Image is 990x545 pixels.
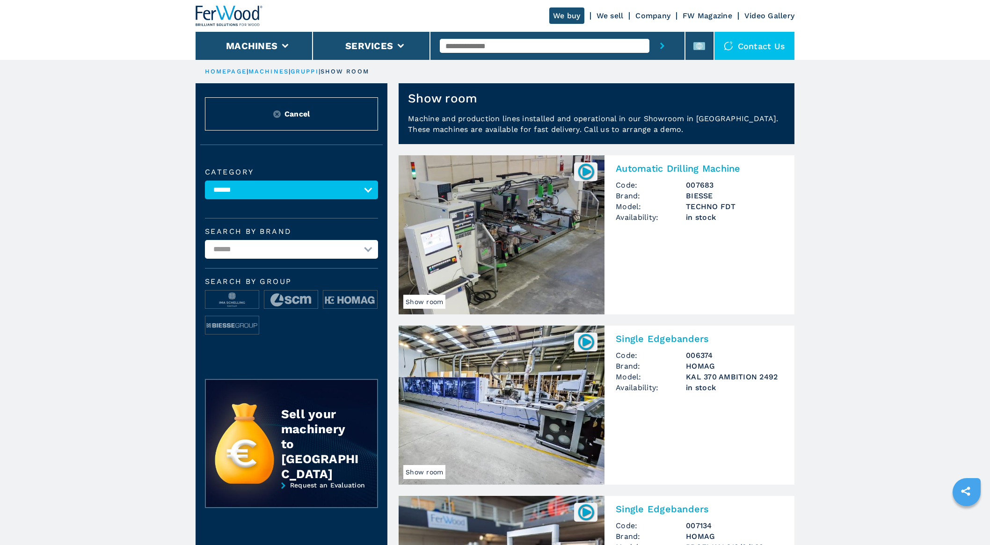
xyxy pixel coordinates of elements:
[686,201,783,212] h3: TECHNO FDT
[264,291,318,309] img: image
[616,520,686,531] span: Code:
[345,40,393,51] button: Services
[616,503,783,515] h2: Single Edgebanders
[686,382,783,393] span: in stock
[577,503,595,521] img: 007134
[597,11,624,20] a: We sell
[196,6,263,26] img: Ferwood
[291,68,319,75] a: gruppi
[248,68,289,75] a: machines
[954,480,977,503] a: sharethis
[616,163,783,174] h2: Automatic Drilling Machine
[616,333,783,344] h2: Single Edgebanders
[320,67,369,76] p: show room
[281,407,359,481] div: Sell your machinery to [GEOGRAPHIC_DATA]
[616,361,686,371] span: Brand:
[273,110,281,118] img: Reset
[616,201,686,212] span: Model:
[319,68,320,75] span: |
[205,278,378,285] span: Search by group
[403,295,445,309] span: Show room
[205,68,247,75] a: HOMEPAGE
[649,32,675,60] button: submit-button
[205,316,259,335] img: image
[714,32,795,60] div: Contact us
[399,326,794,485] a: Single Edgebanders HOMAG KAL 370 AMBITION 2492Show room006374Single EdgebandersCode:006374Brand:H...
[686,350,783,361] h3: 006374
[616,382,686,393] span: Availability:
[399,155,794,314] a: Automatic Drilling Machine BIESSE TECHNO FDTShow room007683Automatic Drilling MachineCode:007683B...
[205,481,378,515] a: Request an Evaluation
[616,190,686,201] span: Brand:
[616,212,686,223] span: Availability:
[284,109,310,119] span: Cancel
[683,11,732,20] a: FW Magazine
[616,350,686,361] span: Code:
[686,180,783,190] h3: 007683
[724,41,733,51] img: Contact us
[247,68,248,75] span: |
[686,361,783,371] h3: HOMAG
[289,68,291,75] span: |
[205,291,259,309] img: image
[744,11,794,20] a: Video Gallery
[205,228,378,235] label: Search by brand
[399,113,794,144] p: Machine and production lines installed and operational in our Showroom in [GEOGRAPHIC_DATA]. Thes...
[616,371,686,382] span: Model:
[950,503,983,538] iframe: Chat
[686,520,783,531] h3: 007134
[226,40,277,51] button: Machines
[577,162,595,181] img: 007683
[686,371,783,382] h3: KAL 370 AMBITION 2492
[549,7,584,24] a: We buy
[399,326,604,485] img: Single Edgebanders HOMAG KAL 370 AMBITION 2492
[408,91,477,106] h1: Show room
[635,11,670,20] a: Company
[205,168,378,176] label: Category
[616,180,686,190] span: Code:
[403,465,445,479] span: Show room
[205,97,378,131] button: ResetCancel
[577,333,595,351] img: 006374
[399,155,604,314] img: Automatic Drilling Machine BIESSE TECHNO FDT
[323,291,377,309] img: image
[686,212,783,223] span: in stock
[686,531,783,542] h3: HOMAG
[686,190,783,201] h3: BIESSE
[616,531,686,542] span: Brand:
